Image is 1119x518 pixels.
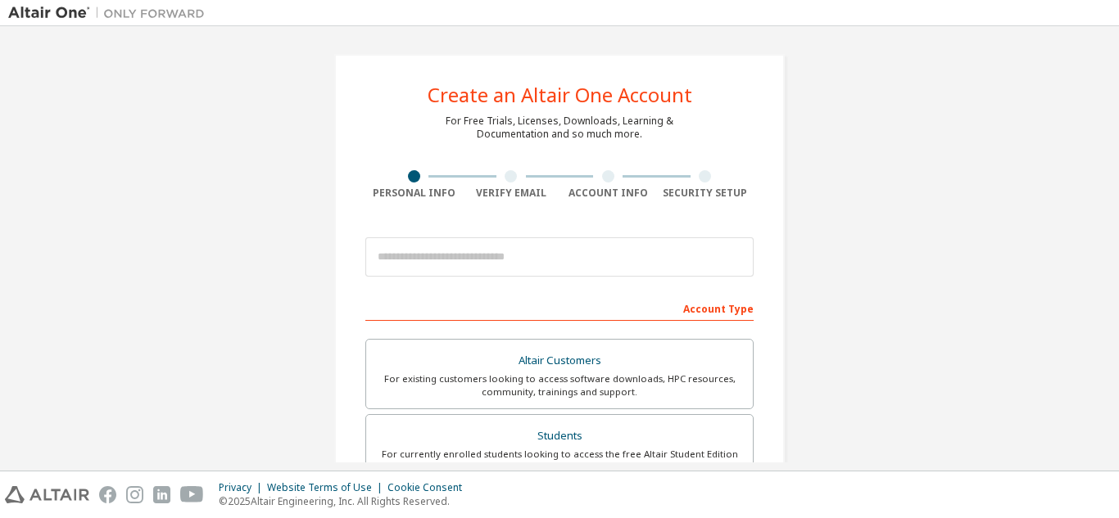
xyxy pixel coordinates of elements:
[5,486,89,503] img: altair_logo.svg
[657,187,754,200] div: Security Setup
[446,115,673,141] div: For Free Trials, Licenses, Downloads, Learning & Documentation and so much more.
[267,481,387,494] div: Website Terms of Use
[376,372,743,399] div: For existing customers looking to access software downloads, HPC resources, community, trainings ...
[365,187,463,200] div: Personal Info
[126,486,143,503] img: instagram.svg
[153,486,170,503] img: linkedin.svg
[376,425,743,448] div: Students
[387,481,472,494] div: Cookie Consent
[99,486,116,503] img: facebook.svg
[376,448,743,474] div: For currently enrolled students looking to access the free Altair Student Edition bundle and all ...
[559,187,657,200] div: Account Info
[463,187,560,200] div: Verify Email
[428,85,692,105] div: Create an Altair One Account
[8,5,213,21] img: Altair One
[219,481,267,494] div: Privacy
[365,295,754,321] div: Account Type
[376,349,743,372] div: Altair Customers
[180,486,204,503] img: youtube.svg
[219,494,472,508] p: © 2025 Altair Engineering, Inc. All Rights Reserved.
